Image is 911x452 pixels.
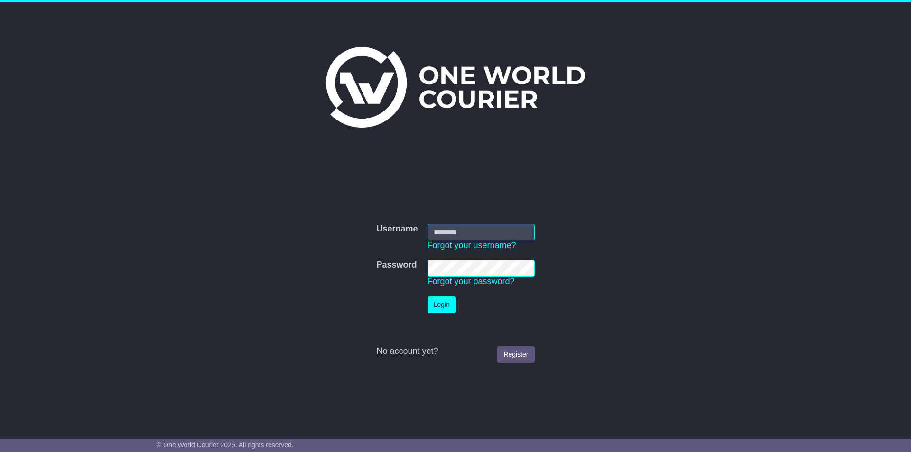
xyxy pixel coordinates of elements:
img: One World [326,47,585,128]
button: Login [428,296,456,313]
span: © One World Courier 2025. All rights reserved. [157,441,294,449]
a: Forgot your username? [428,240,516,250]
a: Register [497,346,534,363]
div: No account yet? [376,346,534,357]
a: Forgot your password? [428,277,515,286]
label: Username [376,224,418,234]
label: Password [376,260,417,270]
